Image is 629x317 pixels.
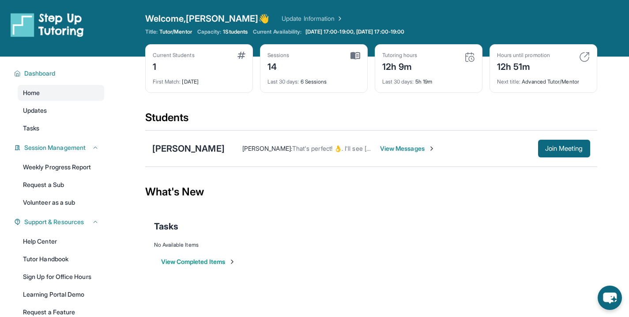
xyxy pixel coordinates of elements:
a: Tutor Handbook [18,251,104,267]
div: Tutoring hours [382,52,418,59]
img: card [237,52,245,59]
a: Sign Up for Office Hours [18,269,104,285]
span: Support & Resources [24,218,84,226]
div: Advanced Tutor/Mentor [497,73,590,85]
div: Sessions [267,52,290,59]
a: Weekly Progress Report [18,159,104,175]
div: 12h 51m [497,59,550,73]
button: Support & Resources [21,218,99,226]
span: [PERSON_NAME] : [242,145,292,152]
span: Session Management [24,143,86,152]
span: Next title : [497,78,521,85]
button: Dashboard [21,69,99,78]
a: Update Information [282,14,343,23]
button: Join Meeting [538,140,590,157]
div: [DATE] [153,73,245,85]
button: Session Management [21,143,99,152]
span: Home [23,88,40,97]
span: Updates [23,106,47,115]
span: That's perfect! 👌. I'll see [PERSON_NAME] at 3:30 pm. [292,145,446,152]
span: Welcome, [PERSON_NAME] 👋 [145,12,270,25]
div: 12h 9m [382,59,418,73]
div: What's New [145,172,597,211]
span: Last 30 days : [267,78,299,85]
a: Updates [18,103,104,118]
a: Home [18,85,104,101]
div: 5h 19m [382,73,475,85]
span: Current Availability: [253,28,301,35]
span: Dashboard [24,69,56,78]
span: Title: [145,28,158,35]
img: Chevron Right [335,14,343,23]
span: Tutor/Mentor [159,28,192,35]
span: Join Meeting [545,146,583,151]
span: Tasks [23,124,39,133]
button: chat-button [598,286,622,310]
a: Help Center [18,233,104,249]
span: View Messages [380,144,435,153]
a: Volunteer as a sub [18,195,104,210]
img: Chevron-Right [428,145,435,152]
div: 6 Sessions [267,73,360,85]
div: 14 [267,59,290,73]
div: [PERSON_NAME] [152,142,225,155]
div: Current Students [153,52,195,59]
a: Learning Portal Demo [18,286,104,302]
button: View Completed Items [161,257,236,266]
a: Tasks [18,120,104,136]
span: Capacity: [197,28,222,35]
img: card [579,52,590,62]
a: [DATE] 17:00-19:00, [DATE] 17:00-19:00 [304,28,407,35]
div: Hours until promotion [497,52,550,59]
img: logo [11,12,84,37]
div: 1 [153,59,195,73]
span: Last 30 days : [382,78,414,85]
img: card [464,52,475,62]
span: [DATE] 17:00-19:00, [DATE] 17:00-19:00 [305,28,405,35]
span: Tasks [154,220,178,233]
a: Request a Sub [18,177,104,193]
img: card [350,52,360,60]
div: No Available Items [154,241,588,248]
span: 1 Students [223,28,248,35]
div: Students [145,111,597,130]
span: First Match : [153,78,181,85]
